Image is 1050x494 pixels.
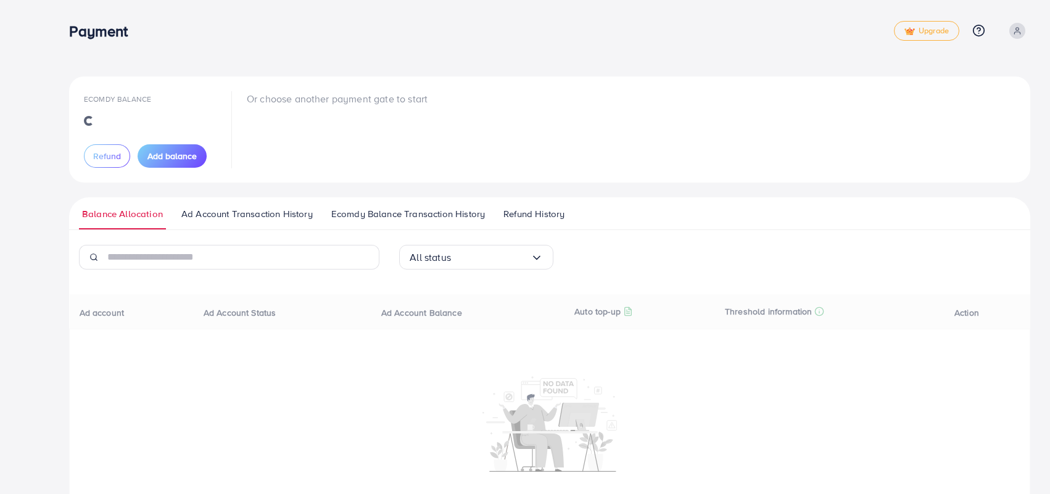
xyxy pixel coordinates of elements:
[331,207,485,221] span: Ecomdy Balance Transaction History
[399,245,553,270] div: Search for option
[181,207,313,221] span: Ad Account Transaction History
[904,27,949,36] span: Upgrade
[84,144,130,168] button: Refund
[904,27,915,36] img: tick
[894,21,959,41] a: tickUpgrade
[410,248,451,267] span: All status
[451,248,531,267] input: Search for option
[247,91,428,106] p: Or choose another payment gate to start
[147,150,197,162] span: Add balance
[503,207,564,221] span: Refund History
[138,144,207,168] button: Add balance
[82,207,163,221] span: Balance Allocation
[69,22,138,40] h3: Payment
[84,94,151,104] span: Ecomdy Balance
[93,150,121,162] span: Refund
